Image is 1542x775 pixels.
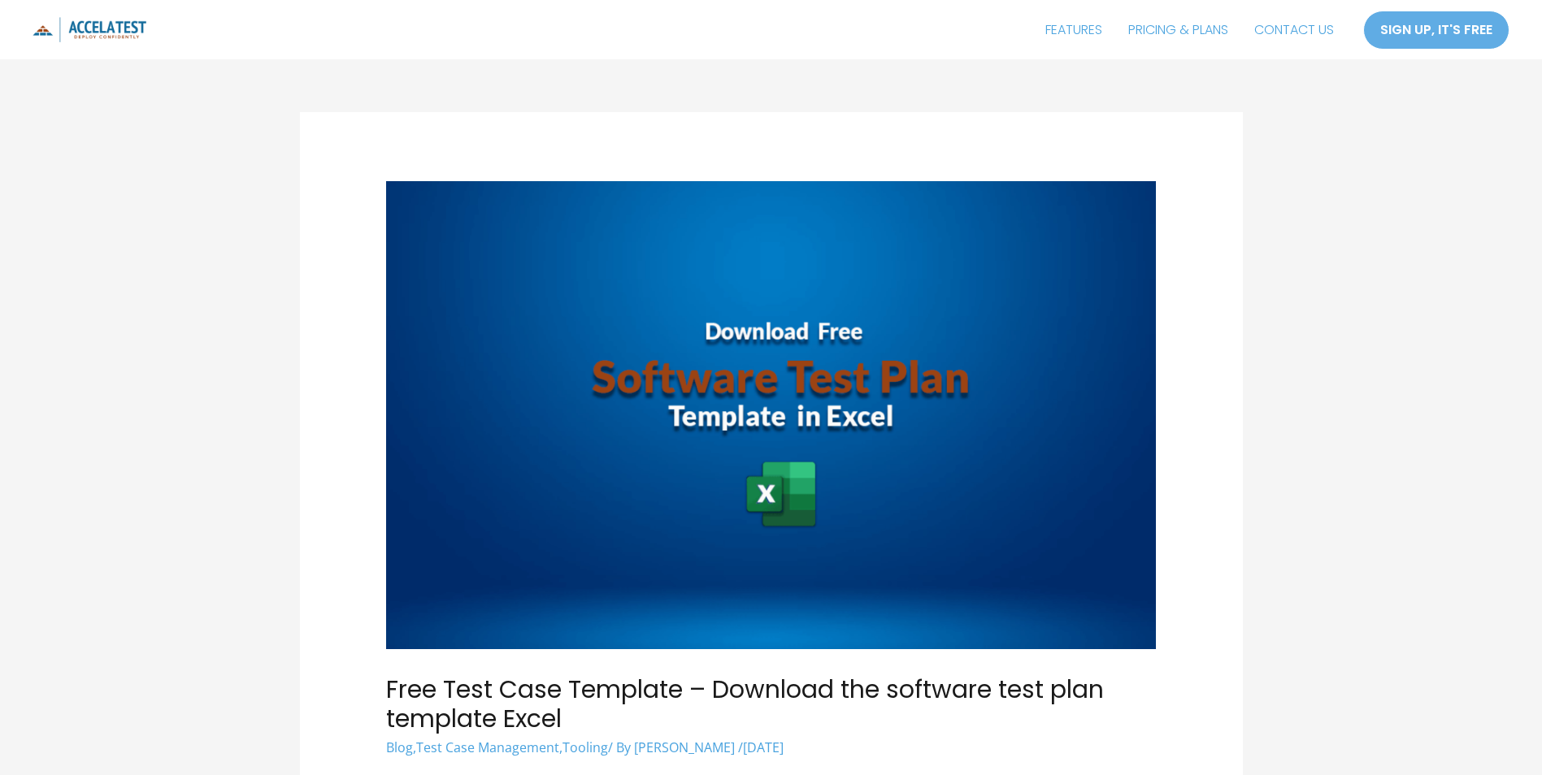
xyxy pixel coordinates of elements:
[634,738,738,756] a: [PERSON_NAME]
[386,738,1156,757] div: / By /
[33,17,146,42] img: icon
[634,738,735,756] span: [PERSON_NAME]
[386,738,608,756] span: , ,
[386,738,413,756] a: Blog
[563,738,608,756] a: Tooling
[416,738,559,756] a: Test Case Management
[1241,10,1347,50] a: CONTACT US
[1032,10,1347,50] nav: Site Navigation
[386,675,1156,734] h1: Free Test Case Template – Download the software test plan template Excel
[1115,10,1241,50] a: PRICING & PLANS
[1032,10,1115,50] a: FEATURES
[743,738,784,756] span: [DATE]
[1363,11,1509,50] a: SIGN UP, IT'S FREE
[386,181,1156,649] img: test case plan article image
